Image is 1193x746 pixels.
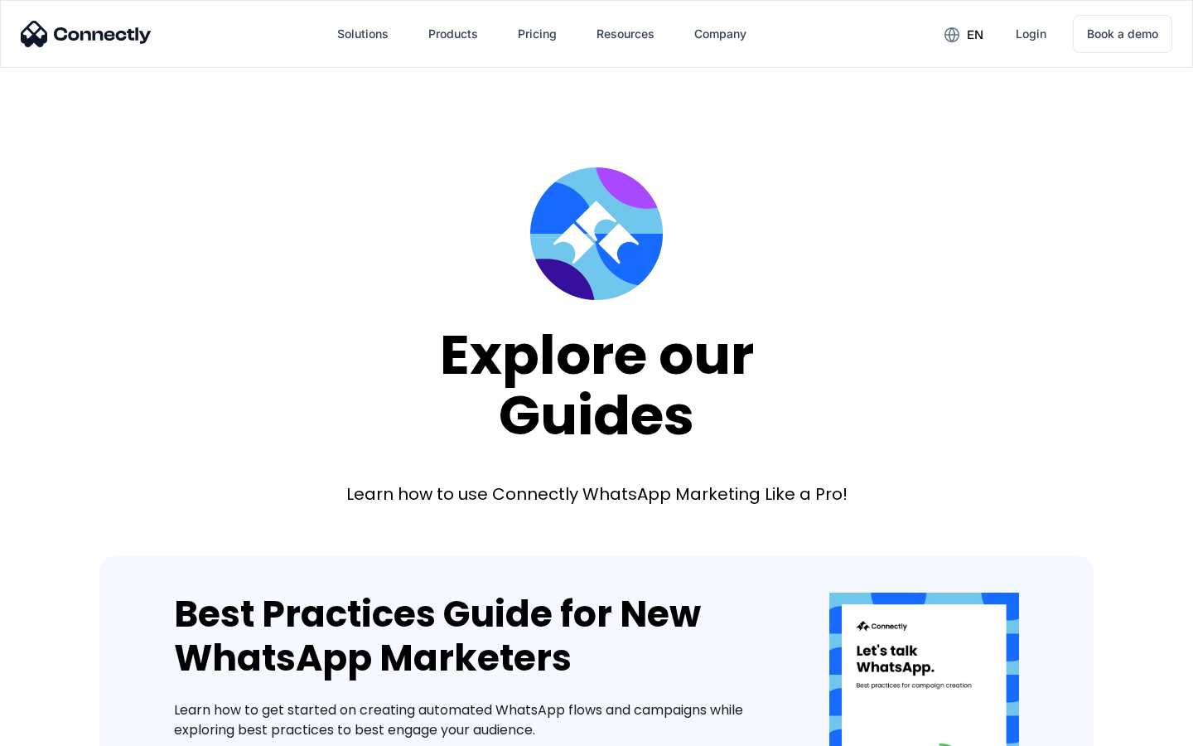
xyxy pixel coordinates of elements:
[1016,22,1046,46] div: Login
[694,22,746,46] div: Company
[596,22,654,46] div: Resources
[21,21,152,47] img: Connectly Logo
[337,22,389,46] div: Solutions
[346,482,848,506] div: Learn how to use Connectly WhatsApp Marketing Like a Pro!
[33,717,99,740] ul: Language list
[17,717,99,740] aside: Language selected: English
[428,22,478,46] div: Products
[174,700,780,740] div: Learn how to get started on creating automated WhatsApp flows and campaigns while exploring best ...
[1073,15,1172,53] a: Book a demo
[440,325,754,445] div: Explore our Guides
[505,14,570,54] a: Pricing
[967,23,983,46] div: en
[518,22,557,46] div: Pricing
[1002,14,1060,54] a: Login
[174,593,780,681] div: Best Practices Guide for New WhatsApp Marketers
